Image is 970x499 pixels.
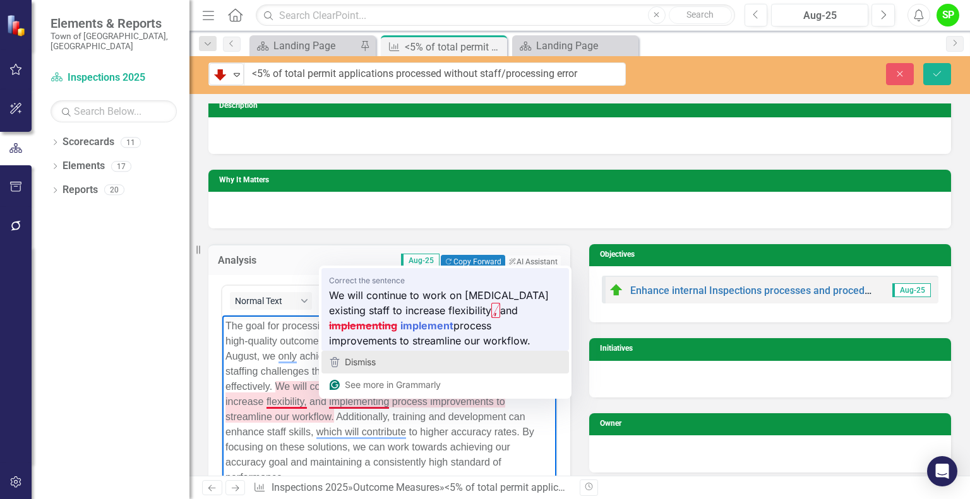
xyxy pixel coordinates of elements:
[353,481,440,493] a: Outcome Measures
[505,255,561,268] button: AI Assistant
[686,9,714,20] span: Search
[775,8,864,23] div: Aug-25
[445,481,770,493] div: <5% of total permit applications processed without staff/processing error
[272,481,348,493] a: Inspections 2025
[104,185,124,196] div: 20
[51,31,177,52] small: Town of [GEOGRAPHIC_DATA], [GEOGRAPHIC_DATA]
[111,161,131,172] div: 17
[600,344,945,353] h3: Initiatives
[121,137,141,148] div: 11
[600,420,945,428] h3: Owner
[63,183,98,197] a: Reports
[51,100,177,122] input: Search Below...
[256,4,734,26] input: Search ClearPoint...
[771,4,868,26] button: Aug-25
[536,38,635,54] div: Landing Page
[213,67,228,82] img: Below Target
[927,456,957,486] div: Open Intercom Messenger
[253,38,357,54] a: Landing Page
[235,296,297,306] span: Normal Text
[253,481,570,495] div: » »
[51,16,177,31] span: Elements & Reports
[609,283,624,298] img: On Target
[273,38,357,54] div: Landing Page
[51,71,177,85] a: Inspections 2025
[669,6,732,24] button: Search
[405,39,504,55] div: <5% of total permit applications processed without staff/processing error
[401,254,440,267] span: Aug-25
[313,292,334,310] button: Bold
[6,14,28,36] img: ClearPoint Strategy
[230,292,312,310] button: Block Normal Text
[63,159,105,173] a: Elements
[218,255,284,266] h3: Analysis
[244,62,626,86] input: This field is required
[441,255,505,269] button: Copy Forward
[219,176,945,184] h3: Why It Matters
[937,4,959,26] button: SP
[600,250,945,259] h3: Objectives
[219,102,945,110] h3: Description
[63,135,114,150] a: Scorecards
[892,283,931,297] span: Aug-25
[515,38,635,54] a: Landing Page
